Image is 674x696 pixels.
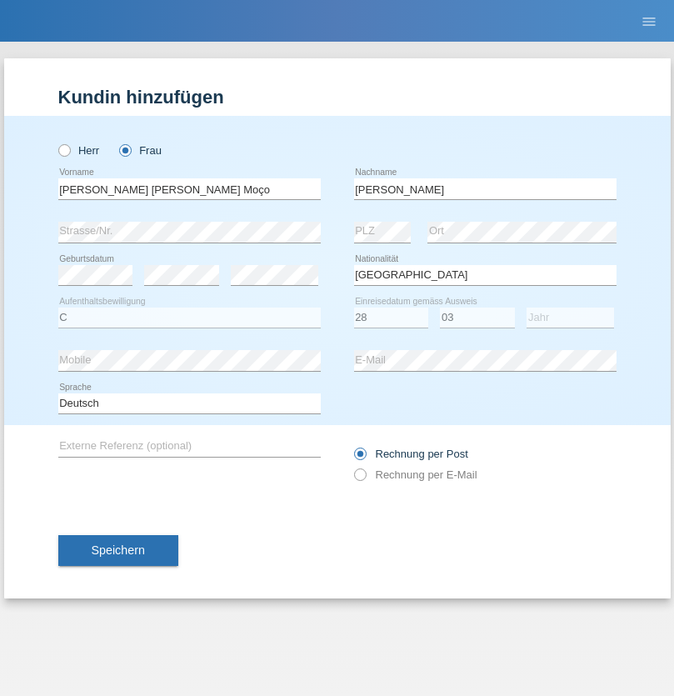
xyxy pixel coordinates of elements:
h1: Kundin hinzufügen [58,87,617,108]
span: Speichern [92,543,145,557]
input: Rechnung per Post [354,448,365,468]
button: Speichern [58,535,178,567]
label: Rechnung per Post [354,448,468,460]
input: Rechnung per E-Mail [354,468,365,489]
label: Frau [119,144,162,157]
label: Herr [58,144,100,157]
input: Frau [119,144,130,155]
i: menu [641,13,657,30]
a: menu [632,16,666,26]
input: Herr [58,144,69,155]
label: Rechnung per E-Mail [354,468,477,481]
